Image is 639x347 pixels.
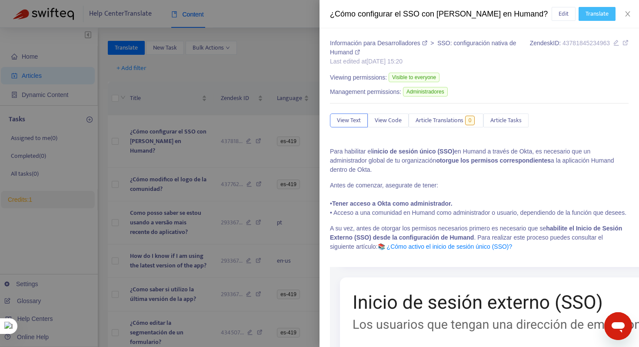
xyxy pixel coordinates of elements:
[490,116,522,125] span: Article Tasks
[332,200,453,207] strong: Tener acceso a Okta como administrador.
[465,116,475,125] span: 0
[330,87,401,97] span: Management permissions:
[559,9,569,19] span: Edit
[330,57,520,66] div: Last edited at [DATE] 15:20
[330,113,368,127] button: View Text
[389,73,439,82] span: Visible to everyone
[552,7,576,21] button: Edit
[330,224,629,260] p: A su vez, antes de otorgar los permisos necesarios primero es necesario que se . Para realizar es...
[330,8,552,20] div: ¿Cómo configurar el SSO con [PERSON_NAME] en Humand?
[330,147,629,174] p: Para habilitar el en Humand a través de Okta, es necesario que un administrador global de tu orga...
[436,157,551,164] strong: otorgue los permisos correspondientes
[409,113,483,127] button: Article Translations0
[337,116,361,125] span: View Text
[330,39,520,57] div: >
[368,113,409,127] button: View Code
[372,148,454,155] strong: inicio de sesión único (SSO)
[416,116,463,125] span: Article Translations
[624,10,631,17] span: close
[586,9,609,19] span: Translate
[604,312,632,340] iframe: Botón para iniciar la ventana de mensajería
[375,116,402,125] span: View Code
[530,39,629,66] div: Zendesk ID:
[622,10,634,18] button: Close
[483,113,529,127] button: Article Tasks
[403,87,448,97] span: Administradores
[330,73,387,82] span: Viewing permissions:
[378,243,513,250] a: 📚 ¿Cómo activo el inicio de sesión único (SSO)?
[562,40,610,47] span: 43781845234963
[330,181,629,217] p: Antes de comenzar, asegurate de tener: • • Acceso a una comunidad en Humand como administrador o ...
[330,40,429,47] a: Información para Desarrolladores
[579,7,616,21] button: Translate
